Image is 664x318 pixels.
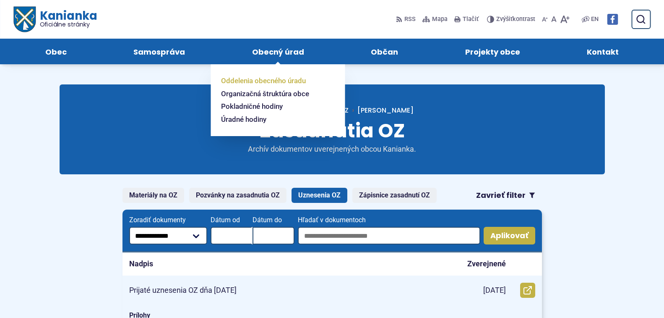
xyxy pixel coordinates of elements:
a: Uznesenia OZ [292,188,347,203]
input: Hľadať v dokumentoch [298,227,480,244]
span: Obecný úrad [252,39,304,64]
p: Prijaté uznesenia OZ dňa [DATE] [129,286,237,295]
span: Zoradiť dokumenty [129,216,208,224]
a: Občan [346,39,424,64]
a: Samospráva [109,39,211,64]
a: RSS [396,11,417,28]
button: Nastaviť pôvodnú veľkosť písma [549,11,558,28]
span: Hľadať v dokumentoch [298,216,480,224]
a: Pokladničné hodiny [221,100,325,113]
input: Dátum od [211,227,253,244]
img: Prejsť na domovskú stránku [13,7,35,32]
span: Pokladničné hodiny [221,100,283,113]
span: Obec [45,39,67,64]
span: Organizačná štruktúra obce [221,87,309,100]
span: Úradné hodiny [221,113,266,126]
a: Projekty obce [440,39,545,64]
span: [PERSON_NAME] [357,105,414,115]
span: Tlačiť [463,16,479,23]
button: Zväčšiť veľkosť písma [558,11,571,28]
button: Tlačiť [453,11,480,28]
input: Dátum do [253,227,294,244]
a: Obecný úrad [227,39,329,64]
span: EN [591,14,599,24]
p: Nadpis [129,259,153,269]
span: Zavrieť filter [476,191,526,200]
span: Zvýšiť [496,16,513,23]
a: Logo Kanianka, prejsť na domovskú stránku. [13,7,97,32]
p: Zverejnené [467,259,506,269]
span: RSS [404,14,416,24]
a: Mapa [421,11,449,28]
a: Zápisnice zasadnutí OZ [352,188,437,203]
a: Obec [20,39,92,64]
span: Kanianka [35,10,96,28]
a: Materiály na OZ [122,188,184,203]
span: Dátum od [211,216,253,224]
span: Oficiálne stránky [39,21,97,27]
button: Zmenšiť veľkosť písma [540,11,549,28]
a: Kontakt [562,39,644,64]
span: Oddelenia obecného úradu [221,74,306,87]
a: [PERSON_NAME] [349,105,414,115]
select: Zoradiť dokumenty [129,227,208,244]
a: Organizačná štruktúra obce [221,87,325,100]
button: Zvýšiťkontrast [487,11,537,28]
span: Mapa [432,14,448,24]
span: Kontakt [587,39,619,64]
span: Dátum do [253,216,294,224]
button: Aplikovať [484,227,535,244]
a: EN [589,14,600,24]
a: Pozvánky na zasadnutia OZ [189,188,286,203]
a: Oddelenia obecného úradu [221,74,325,87]
span: kontrast [496,16,535,23]
img: Prejsť na Facebook stránku [607,14,618,25]
button: Zavrieť filter [469,188,542,203]
p: [DATE] [483,286,506,295]
span: Samospráva [133,39,185,64]
span: Projekty obce [465,39,520,64]
a: Úradné hodiny [221,113,325,126]
span: Občan [371,39,398,64]
p: Archív dokumentov uverejnených obcou Kanianka. [232,145,433,154]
